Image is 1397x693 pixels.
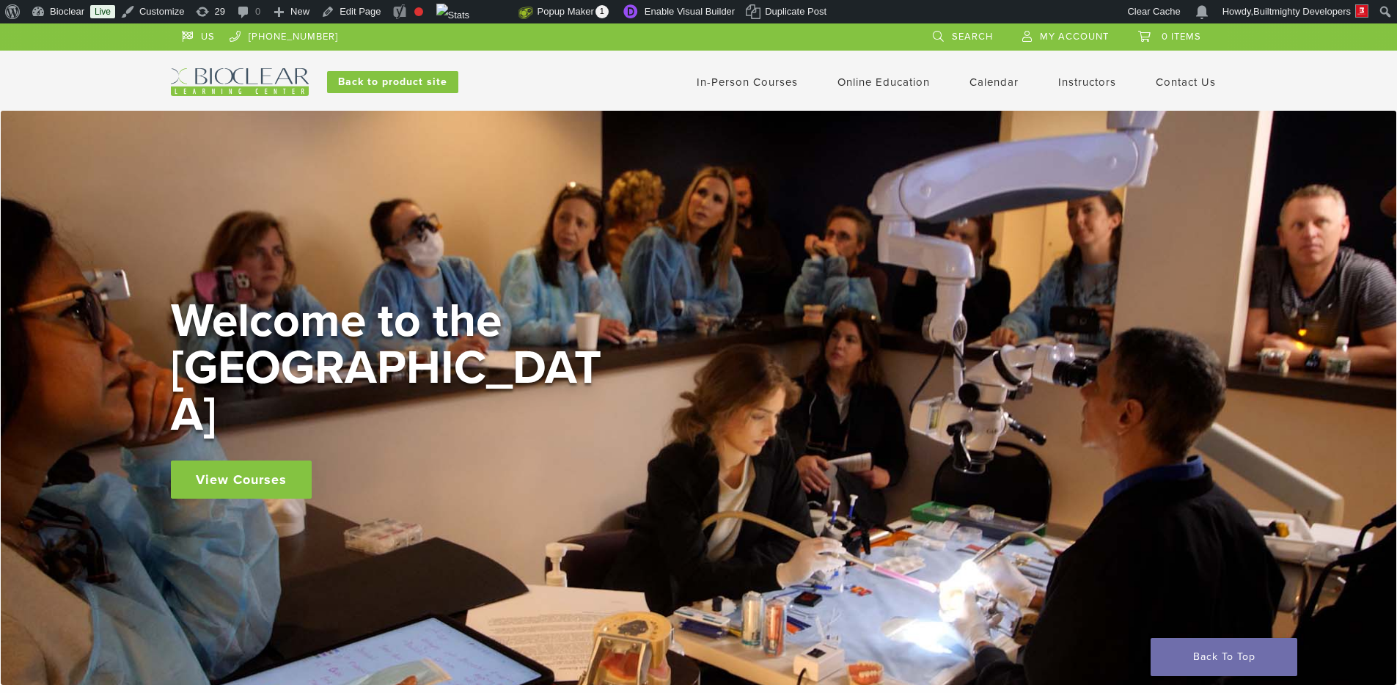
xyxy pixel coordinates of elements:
[414,7,423,16] div: Focus keyphrase not set
[171,298,611,439] h2: Welcome to the [GEOGRAPHIC_DATA]
[182,23,215,45] a: US
[1156,76,1216,89] a: Contact Us
[171,461,312,499] a: View Courses
[327,71,458,93] a: Back to product site
[1162,31,1201,43] span: 0 items
[595,5,609,18] span: 1
[1040,31,1109,43] span: My Account
[436,4,518,21] img: Views over 48 hours. Click for more Jetpack Stats.
[1058,76,1116,89] a: Instructors
[1151,638,1297,676] a: Back To Top
[1253,6,1351,17] span: Builtmighty Developers
[171,68,309,96] img: Bioclear
[697,76,798,89] a: In-Person Courses
[933,23,993,45] a: Search
[1022,23,1109,45] a: My Account
[837,76,930,89] a: Online Education
[230,23,338,45] a: [PHONE_NUMBER]
[952,31,993,43] span: Search
[90,5,115,18] a: Live
[969,76,1019,89] a: Calendar
[1138,23,1201,45] a: 0 items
